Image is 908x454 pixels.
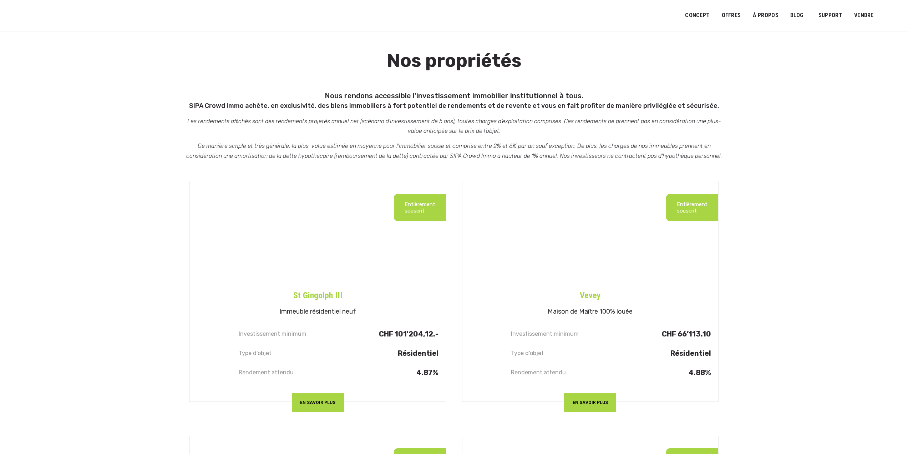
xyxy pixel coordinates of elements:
p: Investissement minimum [509,331,610,337]
a: St Gingolph III [190,283,446,302]
p: 4.87% [338,369,438,376]
a: EN SAVOIR PLUS [564,386,616,395]
p: Résidentiel [610,350,711,356]
button: EN SAVOIR PLUS [564,393,616,412]
p: CHF 66’113.10 [610,331,711,337]
h5: Maison de Maître 100% louée [462,302,719,324]
p: Résidentiel [338,350,438,356]
a: VENDRE [849,8,878,24]
em: Les rendements affichés sont des rendements projetés annuel net (scénario d’investissement de 5 a... [187,118,721,134]
p: Type d'objet [237,350,338,356]
img: Français [888,14,895,18]
img: rendement [470,363,489,382]
a: OFFRES [717,8,745,24]
nav: Menu principal [685,6,897,24]
p: CHF 101'204,12.- [338,331,438,337]
p: 4.88% [610,369,711,376]
a: À PROPOS [748,8,783,24]
p: Rendement attendu [237,369,338,376]
p: Rendement attendu [509,369,610,376]
p: Entièrement souscrit [677,201,707,214]
img: invest_min [197,324,216,344]
img: type [470,344,489,363]
button: EN SAVOIR PLUS [292,393,344,412]
img: Logo [11,8,66,26]
img: rendement [197,363,216,382]
a: Vevey [462,283,719,302]
p: SIPA Crowd Immo achète, en exclusivité, des biens immobiliers à fort potentiel de rendements et d... [186,100,722,111]
p: Investissement minimum [237,331,338,337]
img: invest_min [470,324,489,344]
p: Type d'objet [509,350,610,356]
h5: Nous rendons accessible l’investissement immobilier institutionnel à tous. [186,88,722,111]
a: SUPPORT [814,8,847,24]
p: Entièrement souscrit [405,201,435,214]
h5: Immeuble résidentiel neuf [190,302,446,324]
a: Concept [680,8,714,24]
a: EN SAVOIR PLUS [292,386,344,395]
h1: Nos propriétés [186,51,722,88]
img: type [197,344,216,363]
a: Blog [786,8,808,24]
img: st-gin-iii [190,181,446,283]
em: De manière simple et très générale, la plus-value estimée en moyenne pour l’immobilier suisse et ... [186,143,722,159]
a: Passer à [884,9,899,22]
